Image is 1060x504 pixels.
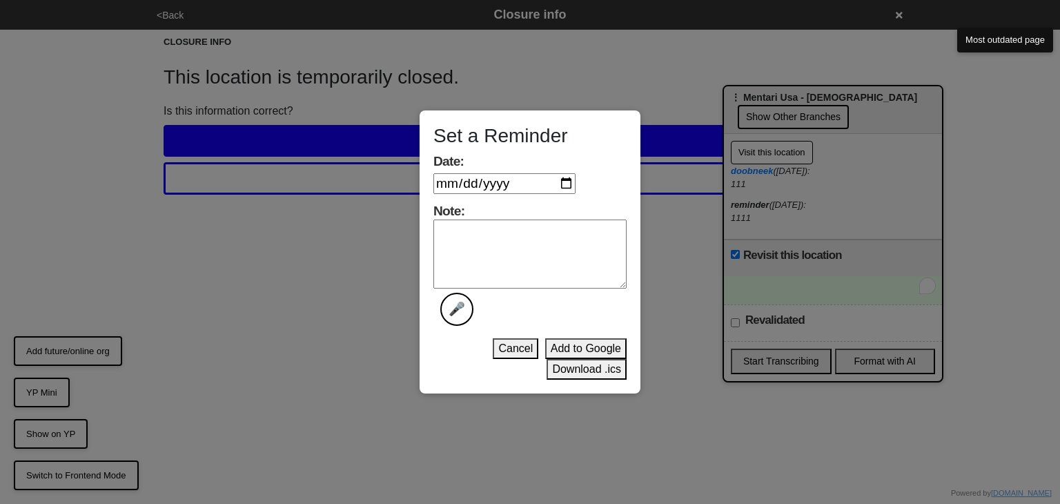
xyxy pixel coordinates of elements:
[547,359,627,380] button: Download .ics
[433,124,627,148] h3: Set a Reminder
[440,293,473,326] button: Note:
[433,153,576,197] label: Date:
[433,203,627,326] label: Note:
[545,338,627,359] button: Add to Google
[957,28,1053,52] button: Most outdated page
[433,220,627,289] textarea: Note:🎤
[493,338,538,359] button: Cancel
[433,173,576,194] input: Date:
